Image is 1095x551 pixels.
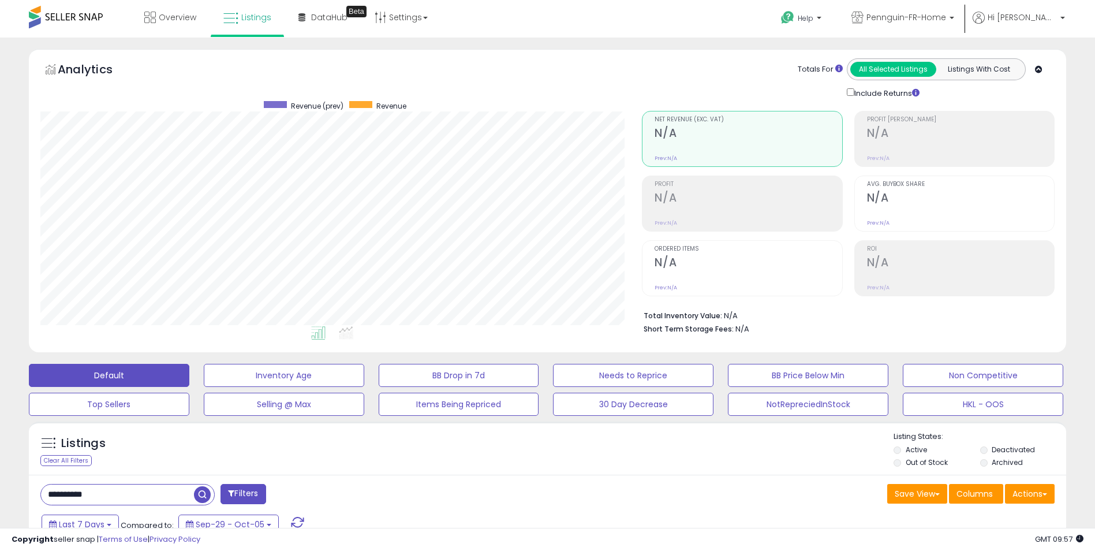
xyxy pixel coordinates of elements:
[655,126,842,142] h2: N/A
[655,117,842,123] span: Net Revenue (Exc. VAT)
[553,364,713,387] button: Needs to Reprice
[887,484,947,504] button: Save View
[40,455,92,466] div: Clear All Filters
[99,534,148,545] a: Terms of Use
[903,393,1063,416] button: HKL - OOS
[867,181,1054,188] span: Avg. Buybox Share
[867,126,1054,142] h2: N/A
[311,12,347,23] span: DataHub
[867,191,1054,207] h2: N/A
[376,101,406,111] span: Revenue
[973,12,1065,38] a: Hi [PERSON_NAME]
[12,534,54,545] strong: Copyright
[988,12,1057,23] span: Hi [PERSON_NAME]
[159,12,196,23] span: Overview
[780,10,795,25] i: Get Help
[850,62,936,77] button: All Selected Listings
[735,323,749,334] span: N/A
[728,364,888,387] button: BB Price Below Min
[241,12,271,23] span: Listings
[838,86,933,99] div: Include Returns
[12,534,200,545] div: seller snap | |
[867,155,890,162] small: Prev: N/A
[59,519,104,530] span: Last 7 Days
[992,445,1035,455] label: Deactivated
[903,364,1063,387] button: Non Competitive
[29,393,189,416] button: Top Sellers
[956,488,993,500] span: Columns
[58,61,135,80] h5: Analytics
[655,219,677,226] small: Prev: N/A
[121,520,174,531] span: Compared to:
[553,393,713,416] button: 30 Day Decrease
[204,364,364,387] button: Inventory Age
[29,364,189,387] button: Default
[728,393,888,416] button: NotRepreciedInStock
[866,12,946,23] span: Pennguin-FR-Home
[906,457,948,467] label: Out of Stock
[61,435,106,452] h5: Listings
[644,311,722,321] b: Total Inventory Value:
[644,308,1046,322] li: N/A
[346,6,367,17] div: Tooltip anchor
[204,393,364,416] button: Selling @ Max
[867,284,890,291] small: Prev: N/A
[867,246,1054,252] span: ROI
[1035,534,1083,545] span: 2025-10-13 09:57 GMT
[42,515,119,534] button: Last 7 Days
[798,13,813,23] span: Help
[867,117,1054,123] span: Profit [PERSON_NAME]
[291,101,343,111] span: Revenue (prev)
[655,155,677,162] small: Prev: N/A
[178,515,279,534] button: Sep-29 - Oct-05
[867,256,1054,271] h2: N/A
[150,534,200,545] a: Privacy Policy
[655,191,842,207] h2: N/A
[644,324,734,334] b: Short Term Storage Fees:
[655,284,677,291] small: Prev: N/A
[798,64,843,75] div: Totals For
[906,445,927,455] label: Active
[379,393,539,416] button: Items Being Repriced
[379,364,539,387] button: BB Drop in 7d
[992,457,1023,467] label: Archived
[196,519,264,530] span: Sep-29 - Oct-05
[655,256,842,271] h2: N/A
[772,2,833,38] a: Help
[867,219,890,226] small: Prev: N/A
[655,246,842,252] span: Ordered Items
[936,62,1022,77] button: Listings With Cost
[949,484,1003,504] button: Columns
[1005,484,1055,504] button: Actions
[894,431,1066,442] p: Listing States:
[655,181,842,188] span: Profit
[221,484,266,504] button: Filters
